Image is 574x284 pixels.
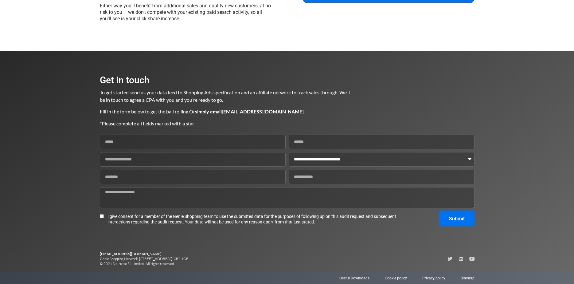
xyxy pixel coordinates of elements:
button: Submit [439,211,474,227]
span: I give consent for a member of the Genie Shopping team to use the submitted data for the purposes... [107,214,399,225]
span: To get started send us your data feed to Shopping Ads specification and an affiliate network to t... [100,89,351,103]
span: Submit [449,216,465,221]
span: Fill in the form below to get the ball rolling. [100,108,189,114]
a: Privacy policy [422,275,445,281]
b: simply email [EMAIL_ADDRESS][DOMAIN_NAME] [195,108,304,114]
b: [EMAIL_ADDRESS][DOMAIN_NAME] [100,251,162,256]
span: Or [189,108,304,114]
a: Cookie policy [385,275,407,281]
p: Genie Shopping Network, [STREET_ADDRESS]. CB2 1GE © 2021 Staircase 51 Limited. All rights reserved. [100,251,287,266]
a: Useful Downloads [339,275,369,281]
h2: Get in touch [100,76,350,85]
p: *Please complete all fields marked with a star. [100,120,350,127]
span: Either way you’ll benefit from additional sales and quality new customers, at no risk to you – we... [100,3,271,22]
a: Sitemap [461,275,474,281]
